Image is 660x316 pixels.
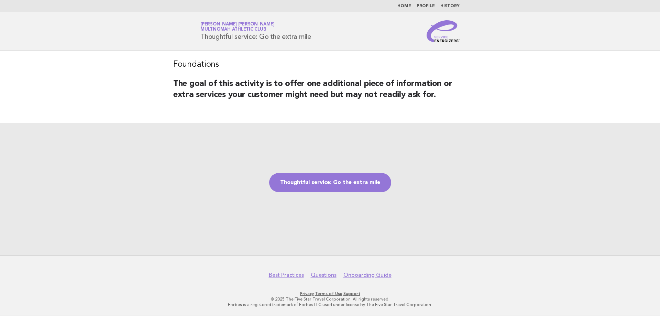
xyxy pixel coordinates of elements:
p: © 2025 The Five Star Travel Corporation. All rights reserved. [120,296,540,302]
span: Multnomah Athletic Club [200,28,266,32]
h1: Thoughtful service: Go the extra mile [200,22,311,40]
a: Onboarding Guide [343,272,392,279]
a: Best Practices [269,272,304,279]
a: Terms of Use [315,291,342,296]
a: Support [343,291,360,296]
h2: The goal of this activity is to offer one additional piece of information or extra services your ... [173,78,487,106]
h3: Foundations [173,59,487,70]
p: Forbes is a registered trademark of Forbes LLC used under license by The Five Star Travel Corpora... [120,302,540,307]
a: History [440,4,460,8]
a: Questions [311,272,337,279]
a: [PERSON_NAME] [PERSON_NAME]Multnomah Athletic Club [200,22,274,32]
a: Profile [417,4,435,8]
a: Privacy [300,291,314,296]
a: Home [397,4,411,8]
a: Thoughtful service: Go the extra mile [269,173,391,192]
img: Service Energizers [427,20,460,42]
p: · · [120,291,540,296]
